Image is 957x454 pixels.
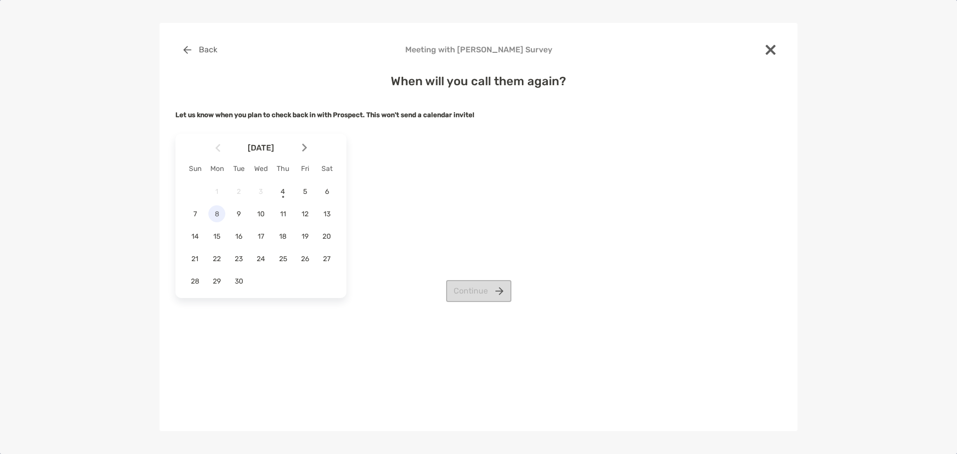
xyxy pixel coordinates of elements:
span: 13 [319,210,335,218]
span: 23 [230,255,247,263]
span: 14 [186,232,203,241]
img: button icon [183,46,191,54]
span: 5 [297,187,314,196]
span: 3 [252,187,269,196]
span: 27 [319,255,335,263]
div: Tue [228,164,250,173]
div: Sat [316,164,338,173]
strong: This won't send a calendar invite! [366,111,475,119]
span: 8 [208,210,225,218]
span: 17 [252,232,269,241]
span: 20 [319,232,335,241]
span: 30 [230,277,247,286]
h4: Meeting with [PERSON_NAME] Survey [175,45,782,54]
span: 24 [252,255,269,263]
img: Arrow icon [215,144,220,152]
span: 19 [297,232,314,241]
div: Sun [184,164,206,173]
img: close modal [766,45,776,55]
img: Arrow icon [302,144,307,152]
button: Back [175,39,225,61]
div: Thu [272,164,294,173]
span: 2 [230,187,247,196]
span: 18 [275,232,292,241]
span: 16 [230,232,247,241]
span: 26 [297,255,314,263]
span: 9 [230,210,247,218]
div: Mon [206,164,228,173]
span: [DATE] [222,143,300,152]
span: 10 [252,210,269,218]
span: 7 [186,210,203,218]
span: 22 [208,255,225,263]
span: 25 [275,255,292,263]
span: 1 [208,187,225,196]
span: 29 [208,277,225,286]
h5: Let us know when you plan to check back in with Prospect. [175,111,782,119]
div: Wed [250,164,272,173]
span: 6 [319,187,335,196]
span: 28 [186,277,203,286]
span: 11 [275,210,292,218]
span: 15 [208,232,225,241]
span: 12 [297,210,314,218]
h4: When will you call them again? [175,74,782,88]
span: 21 [186,255,203,263]
span: 4 [275,187,292,196]
div: Fri [294,164,316,173]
